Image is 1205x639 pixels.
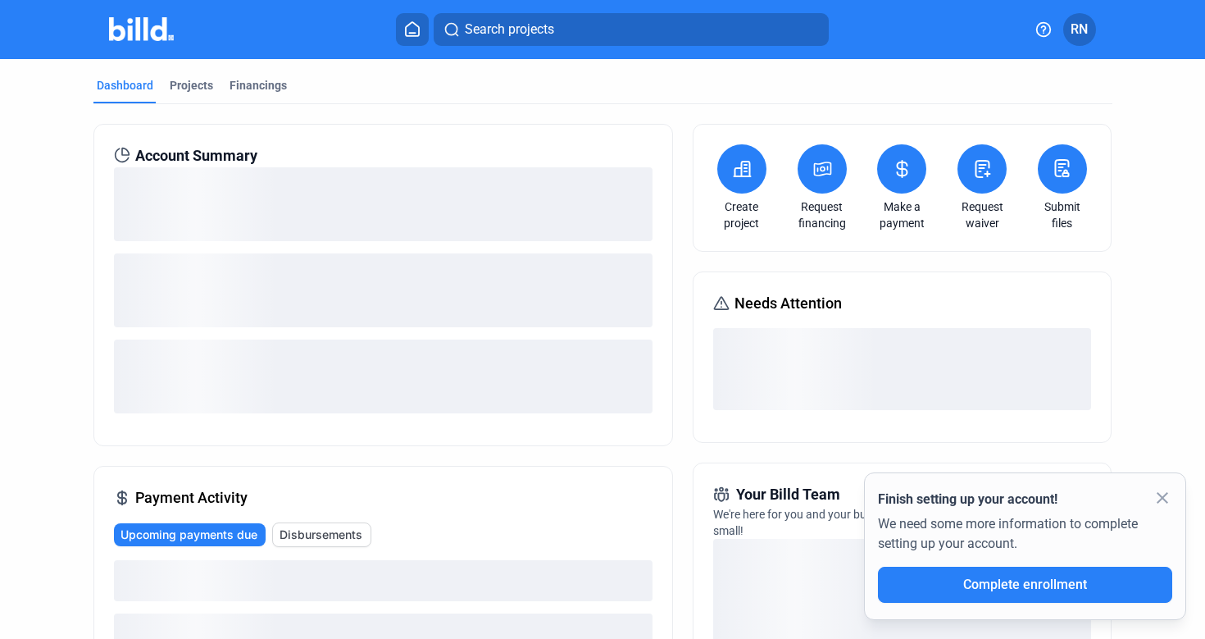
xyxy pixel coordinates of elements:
[713,508,1089,537] span: We're here for you and your business. Reach out anytime for needs big and small!
[114,167,653,241] div: loading
[873,199,930,231] a: Make a payment
[1034,199,1091,231] a: Submit files
[97,77,153,94] div: Dashboard
[280,527,362,543] span: Disbursements
[736,483,840,506] span: Your Billd Team
[878,490,1172,509] div: Finish setting up your account!
[953,199,1011,231] a: Request waiver
[109,17,174,41] img: Billd Company Logo
[878,509,1172,567] div: We need some more information to complete setting up your account.
[963,577,1087,592] span: Complete enrollment
[434,13,829,46] button: Search projects
[114,253,653,327] div: loading
[793,199,851,231] a: Request financing
[114,560,653,601] div: loading
[114,523,266,546] button: Upcoming payments due
[713,199,771,231] a: Create project
[1153,488,1172,508] mat-icon: close
[1063,13,1096,46] button: RN
[878,567,1172,603] button: Complete enrollment
[170,77,213,94] div: Projects
[114,340,653,413] div: loading
[734,292,842,315] span: Needs Attention
[135,144,257,167] span: Account Summary
[713,328,1091,410] div: loading
[465,20,554,39] span: Search projects
[120,527,257,543] span: Upcoming payments due
[272,523,371,547] button: Disbursements
[135,486,248,509] span: Payment Activity
[230,77,287,94] div: Financings
[1071,20,1088,39] span: RN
